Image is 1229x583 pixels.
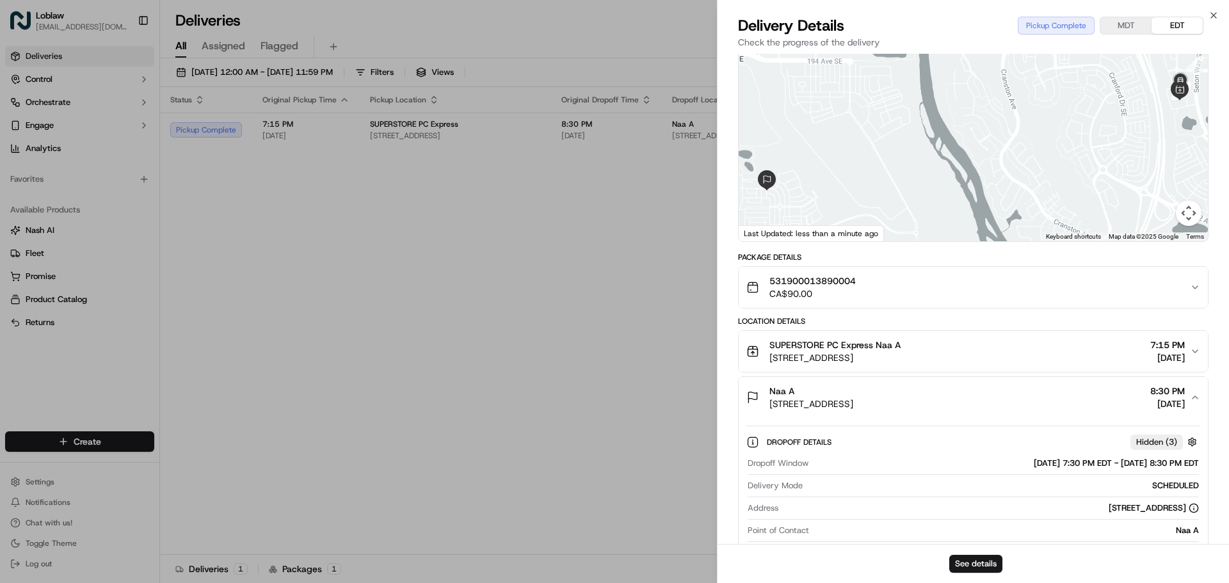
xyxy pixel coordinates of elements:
button: MDT [1100,17,1152,34]
span: 8:27 AM [113,198,145,209]
button: Keyboard shortcuts [1046,232,1101,241]
button: 531900013890004CA$90.00 [739,267,1208,308]
button: Map camera controls [1176,200,1201,226]
span: Delivery Details [738,15,844,36]
button: Start new chat [218,126,233,141]
span: [STREET_ADDRESS] [769,397,853,410]
a: Terms (opens in new tab) [1186,233,1204,240]
div: Package Details [738,252,1209,262]
div: SCHEDULED [808,480,1199,491]
div: We're available if you need us! [58,135,176,145]
span: [DATE] [1150,351,1185,364]
span: Dropoff Window [748,458,808,469]
span: [STREET_ADDRESS] [769,351,901,364]
div: [DATE] 7:30 PM EDT - [DATE] 8:30 PM EDT [814,458,1199,469]
span: [PERSON_NAME] [40,198,104,209]
img: 1736555255976-a54dd68f-1ca7-489b-9aae-adbdc363a1c4 [13,122,36,145]
span: • [106,198,111,209]
img: Nash [13,13,38,38]
button: Naa A[STREET_ADDRESS]8:30 PM[DATE] [739,377,1208,418]
span: 8:30 PM [1150,385,1185,397]
span: [DATE] [1150,397,1185,410]
span: Map data ©2025 Google [1109,233,1178,240]
div: Location Details [738,316,1209,326]
p: Welcome 👋 [13,51,233,72]
div: 2 [1182,51,1209,77]
button: SUPERSTORE PC Express Naa A[STREET_ADDRESS]7:15 PM[DATE] [739,331,1208,372]
span: Naa A [769,385,794,397]
div: Past conversations [13,166,86,177]
a: 💻API Documentation [103,281,211,304]
button: See all [198,164,233,179]
span: Dropoff Details [767,437,834,447]
img: 1736555255976-a54dd68f-1ca7-489b-9aae-adbdc363a1c4 [26,199,36,209]
span: CA$90.00 [769,287,856,300]
span: SUPERSTORE PC Express Naa A [769,339,901,351]
span: Address [748,502,778,514]
span: [PERSON_NAME] [PERSON_NAME] [40,233,170,243]
span: Point of Contact [748,525,809,536]
div: Last Updated: less than a minute ago [739,225,884,241]
span: • [172,233,177,243]
span: Delivery Mode [748,480,803,491]
span: Pylon [127,317,155,327]
img: 1753817452368-0c19585d-7be3-40d9-9a41-2dc781b3d1eb [27,122,50,145]
a: 📗Knowledge Base [8,281,103,304]
div: 💻 [108,287,118,298]
span: [DATE] [179,233,205,243]
p: Check the progress of the delivery [738,36,1209,49]
span: Hidden ( 3 ) [1136,436,1177,448]
div: Start new chat [58,122,210,135]
img: Bea Lacdao [13,186,33,207]
span: 7:15 PM [1150,339,1185,351]
a: Powered byPylon [90,317,155,327]
div: Naa A [814,525,1199,536]
img: Dianne Alexi Soriano [13,221,33,241]
img: Google [742,225,784,241]
input: Got a question? Start typing here... [33,83,230,96]
button: Hidden (3) [1130,434,1200,450]
button: EDT [1152,17,1203,34]
div: [STREET_ADDRESS] [1109,502,1199,514]
span: 531900013890004 [769,275,856,287]
span: Knowledge Base [26,286,98,299]
button: See details [949,555,1002,573]
span: API Documentation [121,286,205,299]
img: 1736555255976-a54dd68f-1ca7-489b-9aae-adbdc363a1c4 [26,234,36,244]
div: 📗 [13,287,23,298]
a: Open this area in Google Maps (opens a new window) [742,225,784,241]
